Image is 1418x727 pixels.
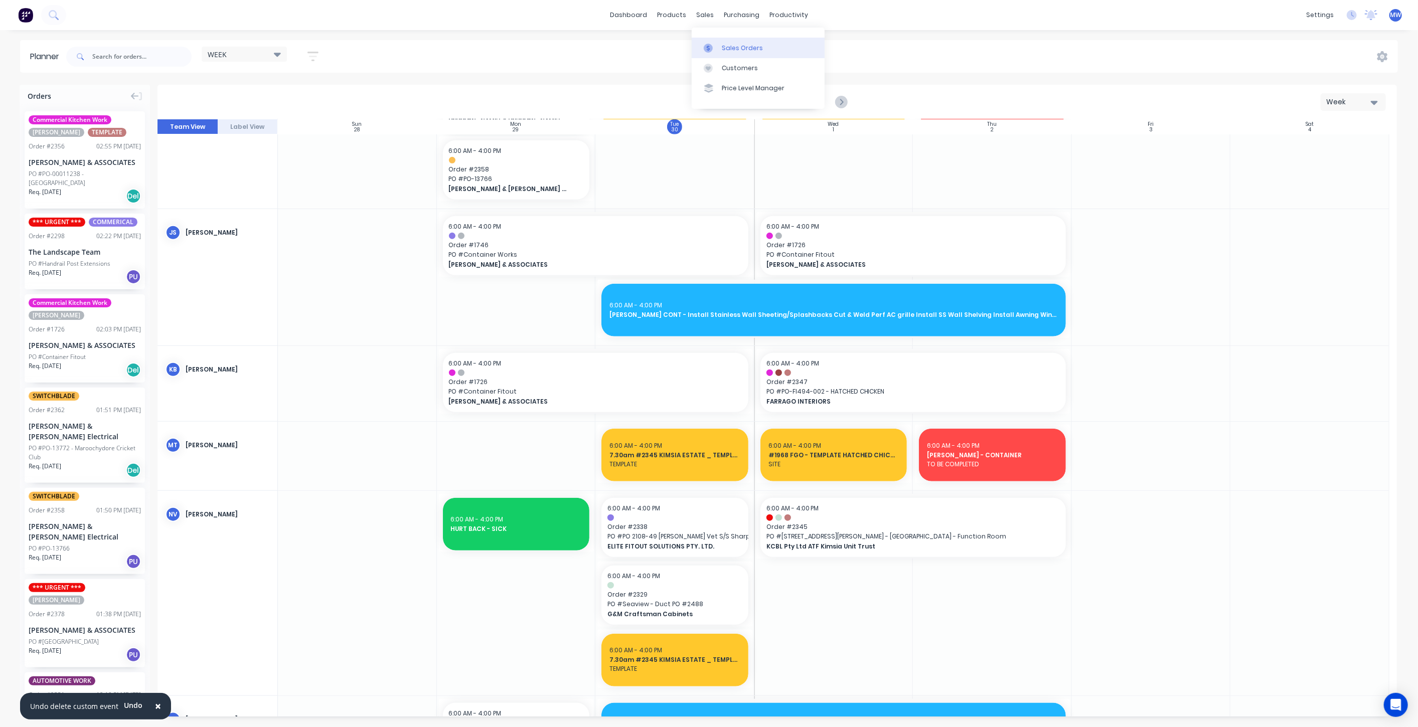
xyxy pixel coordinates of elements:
div: Order # 2358 [29,506,65,515]
div: 30 [671,127,678,132]
button: Week [1321,93,1386,111]
span: 6:00 AM - 4:00 PM [768,441,821,450]
span: [PERSON_NAME] & ASSOCIATES [449,397,713,406]
div: Open Intercom Messenger [1384,693,1408,717]
span: Req. [DATE] [29,462,61,471]
span: × [155,699,161,713]
div: Price Level Manager [722,84,784,93]
div: Del [126,463,141,478]
span: SITE [768,460,899,469]
div: Order # 2331 [29,690,65,699]
span: 7.30am #2345 KIMSIA ESTATE _ TEMPLATE [609,655,740,664]
div: productivity [764,8,813,23]
span: Order # 2338 [607,522,742,531]
span: 6:00 AM - 4:00 PM [609,646,662,654]
span: WEEK [208,49,227,60]
div: PO #PO-13772 - Maroochydore Cricket Club [29,444,141,462]
span: Orders [28,91,51,101]
div: 29 [513,127,519,132]
span: Order # 2347 [766,378,1060,387]
div: [PERSON_NAME] & [PERSON_NAME] Electrical [29,521,141,542]
span: TEMPLATE [609,460,740,469]
div: settings [1301,8,1339,23]
button: Close [145,694,171,718]
div: 02:22 PM [DATE] [96,232,141,241]
div: Sales Orders [722,44,763,53]
span: Order # 2345 [766,522,1060,531]
div: 12:10 PM [DATE] [96,690,141,699]
div: [PERSON_NAME] [186,441,269,450]
div: Order # 2362 [29,406,65,415]
div: 2 [991,127,994,132]
button: Undo [118,698,148,713]
div: RD [166,712,181,727]
span: Order # 2329 [607,590,742,599]
div: NV [166,507,181,522]
span: SWITCHBLADE [29,492,79,501]
div: PO #PO-13766 [29,544,70,553]
input: Search for orders... [92,47,192,67]
span: [PERSON_NAME] CONT - Install Stainless Wall Sheeting/Splashbacks Cut & Weld Perf AC grille Instal... [609,310,1058,319]
span: 6:00 AM - 4:00 PM [607,572,660,580]
span: PO # Seaview - Duct PO #2488 [607,600,742,609]
div: [PERSON_NAME] & ASSOCIATES [29,625,141,635]
div: [PERSON_NAME] [186,510,269,519]
div: PU [126,647,141,662]
div: [PERSON_NAME] & ASSOCIATES [29,340,141,350]
a: Sales Orders [692,38,825,58]
div: Planner [30,51,64,63]
div: sales [691,8,719,23]
div: 01:38 PM [DATE] [96,610,141,619]
span: PO # PO-13766 [449,174,584,184]
div: Fri [1148,121,1154,127]
div: PU [126,554,141,569]
div: 3 [1149,127,1153,132]
button: Team View [157,119,218,134]
div: [PERSON_NAME] & [PERSON_NAME] Electrical [29,421,141,442]
span: TEMPLATE [609,664,740,673]
span: SWITCHBLADE [29,392,79,401]
div: 02:03 PM [DATE] [96,325,141,334]
div: Customers [722,64,758,73]
span: [PERSON_NAME] [29,596,84,605]
span: 6:00 AM - 4:00 PM [927,441,980,450]
div: Undo delete custom event [30,701,118,711]
div: Tue [670,121,679,127]
div: PO #PO-00011238 - [GEOGRAPHIC_DATA] [29,169,141,188]
div: JS [166,225,181,240]
div: Week [1326,97,1372,107]
button: Label View [218,119,278,134]
span: Req. [DATE] [29,361,61,371]
div: PO #[GEOGRAPHIC_DATA] [29,637,99,646]
span: COMMERICAL [89,218,137,227]
div: Order # 2298 [29,232,65,241]
span: PO # Container Fitout [449,387,742,396]
div: 1 [833,127,834,132]
span: ELITE FITOUT SOLUTIONS PTY. LTD. [607,542,729,551]
span: Order # 1726 [449,378,742,387]
span: [PERSON_NAME] & ASSOCIATES [449,260,713,269]
span: PO # PO 2108-49 [PERSON_NAME] Vet S/S Sharp Chutes [607,532,742,541]
div: [PERSON_NAME] & ASSOCIATES [29,157,141,167]
span: TEMPLATE [88,128,126,137]
span: [PERSON_NAME] - CONTAINER [927,451,1058,460]
div: mt [166,438,181,453]
span: Order # 2358 [449,165,584,174]
div: Wed [828,121,839,127]
div: Del [126,189,141,204]
span: 6:00 AM - 4:00 PM [449,146,502,155]
span: 6:00 AM - 4:00 PM [766,359,819,368]
div: Del [126,362,141,378]
span: Req. [DATE] [29,553,61,562]
span: [PERSON_NAME] [29,128,84,137]
span: Req. [DATE] [29,268,61,277]
div: 01:50 PM [DATE] [96,506,141,515]
span: MW [1390,11,1401,20]
div: PO #Handrail Post Extensions [29,259,110,268]
div: Order # 2378 [29,610,65,619]
span: 6:00 AM - 4:00 PM [449,222,502,231]
div: PO #Container Fitout [29,352,86,361]
div: [PERSON_NAME] [186,715,269,724]
div: 28 [354,127,360,132]
span: G&M Craftsman Cabinets [607,610,729,619]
